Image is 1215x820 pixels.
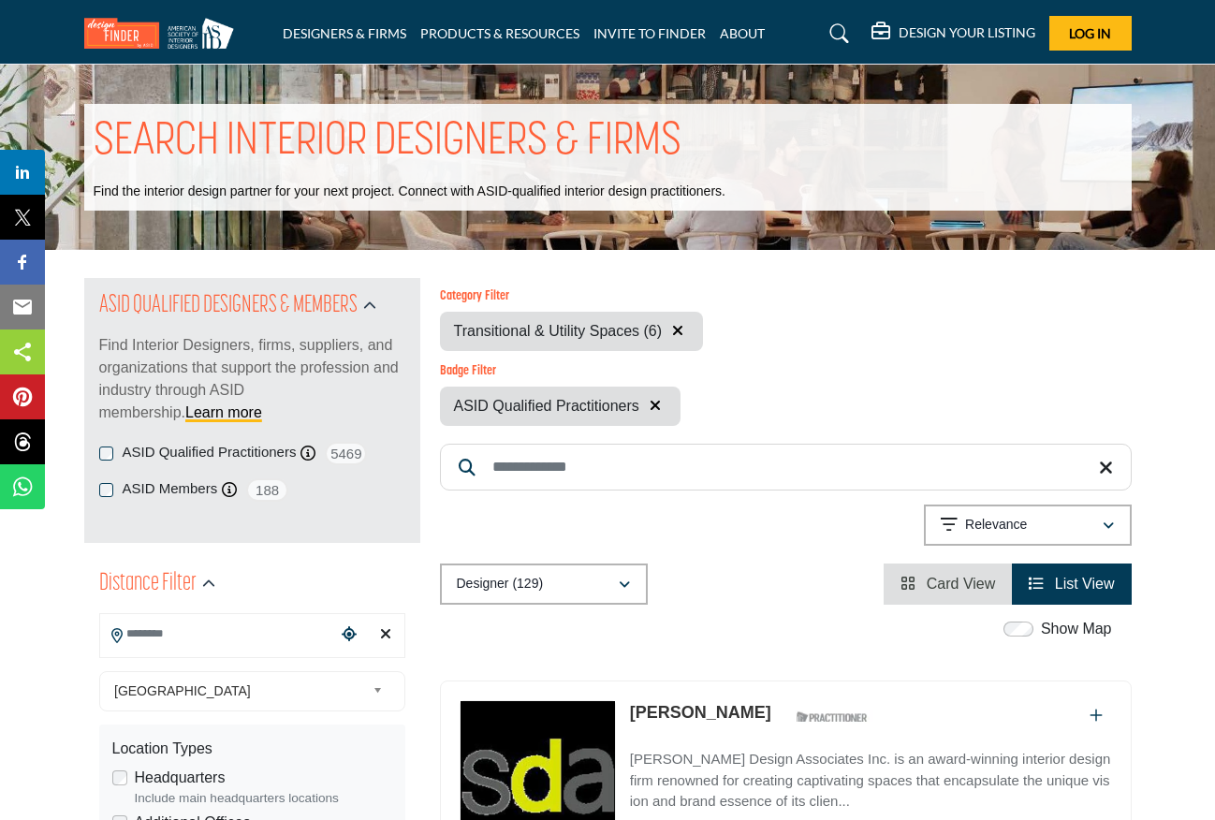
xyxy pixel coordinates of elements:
span: Transitional & Utility Spaces (6) [454,323,663,339]
div: Choose your current location [335,615,362,655]
h6: Badge Filter [440,364,681,380]
span: List View [1055,576,1115,592]
span: ASID Qualified Practitioners [454,395,639,417]
button: Designer (129) [440,564,648,605]
label: ASID Qualified Practitioners [123,442,297,463]
a: [PERSON_NAME] [630,703,771,722]
h2: Distance Filter [99,567,197,601]
a: Learn more [185,404,262,420]
label: ASID Members [123,478,218,500]
a: View List [1029,576,1114,592]
a: ABOUT [720,25,765,41]
h5: DESIGN YOUR LISTING [899,24,1035,41]
a: INVITE TO FINDER [593,25,706,41]
a: DESIGNERS & FIRMS [283,25,406,41]
button: Log In [1049,16,1132,51]
div: Include main headquarters locations [135,789,392,808]
img: ASID Qualified Practitioners Badge Icon [789,705,873,728]
p: [PERSON_NAME] Design Associates Inc. is an award-winning interior design firm renowned for creati... [630,749,1112,813]
label: Show Map [1041,618,1112,640]
a: [PERSON_NAME] Design Associates Inc. is an award-winning interior design firm renowned for creati... [630,738,1112,813]
span: 5469 [325,442,367,465]
p: Find Interior Designers, firms, suppliers, and organizations that support the profession and indu... [99,334,405,424]
img: Site Logo [84,18,243,49]
div: DESIGN YOUR LISTING [871,22,1035,45]
input: Search Keyword [440,444,1132,491]
span: 188 [246,478,288,502]
a: Search [812,19,861,49]
p: Melinda Sechrist [630,700,771,725]
a: View Card [900,576,995,592]
input: ASID Members checkbox [99,483,113,497]
input: Search Location [100,616,336,652]
li: List View [1012,564,1131,605]
label: Headquarters [135,767,226,789]
li: Card View [884,564,1012,605]
span: Log In [1069,25,1111,41]
span: Card View [927,576,996,592]
div: Location Types [112,738,392,760]
div: Clear search location [372,615,399,655]
a: PRODUCTS & RESOURCES [420,25,579,41]
a: Add To List [1090,708,1103,724]
p: Designer (129) [457,575,544,593]
h2: ASID QUALIFIED DESIGNERS & MEMBERS [99,289,358,323]
span: [GEOGRAPHIC_DATA] [114,680,365,702]
p: Find the interior design partner for your next project. Connect with ASID-qualified interior desi... [94,183,725,201]
button: Relevance [924,505,1132,546]
h1: SEARCH INTERIOR DESIGNERS & FIRMS [94,113,681,171]
p: Relevance [965,516,1027,534]
h6: Category Filter [440,289,703,305]
input: ASID Qualified Practitioners checkbox [99,447,113,461]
